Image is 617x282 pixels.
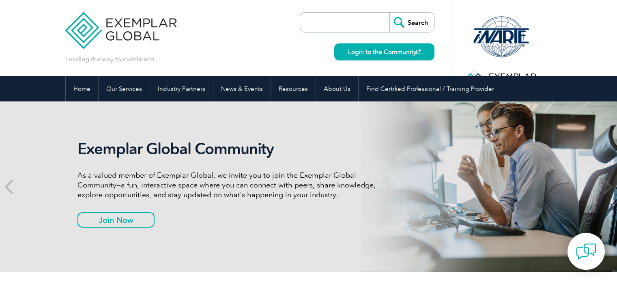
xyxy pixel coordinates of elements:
a: News & Events [213,76,271,101]
a: Home [66,76,98,101]
p: Leading the way to excellence [65,55,154,64]
input: Search [389,13,434,32]
a: Login to the Community [334,43,434,60]
img: contact-chat.png [576,241,596,262]
a: About Us [316,76,358,101]
a: Join Now [77,212,155,228]
a: Find Certified Professional / Training Provider [359,76,502,101]
a: Our Services [99,76,150,101]
h2: Exemplar Global Community [77,140,382,158]
a: Industry Partners [150,76,213,101]
a: Resources [271,76,316,101]
img: open_square.png [416,50,421,54]
p: As a valued member of Exemplar Global, we invite you to join the Exemplar Global Community—a fun,... [77,170,382,200]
